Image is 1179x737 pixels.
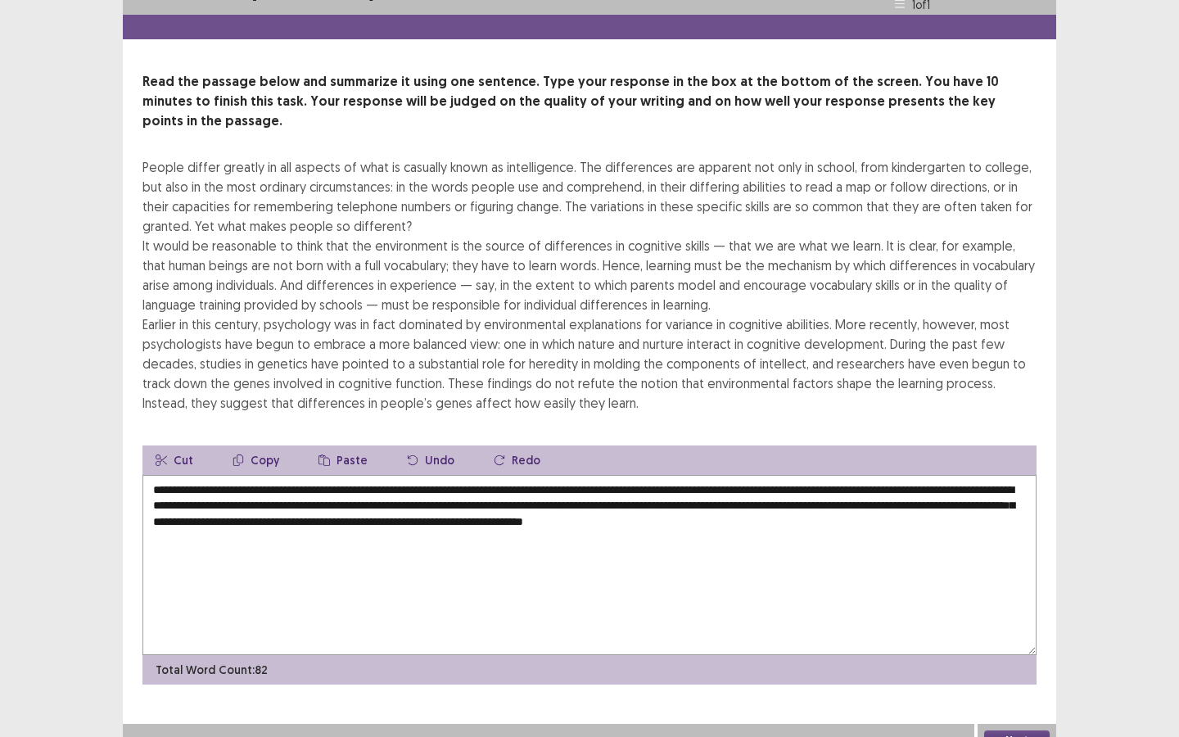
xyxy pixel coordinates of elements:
[394,445,468,475] button: Undo
[142,445,206,475] button: Cut
[305,445,381,475] button: Paste
[219,445,292,475] button: Copy
[481,445,553,475] button: Redo
[142,72,1037,131] p: Read the passage below and summarize it using one sentence. Type your response in the box at the ...
[156,662,268,679] p: Total Word Count: 82
[142,157,1037,413] div: People differ greatly in all aspects of what is casually known as intelligence. The differences a...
